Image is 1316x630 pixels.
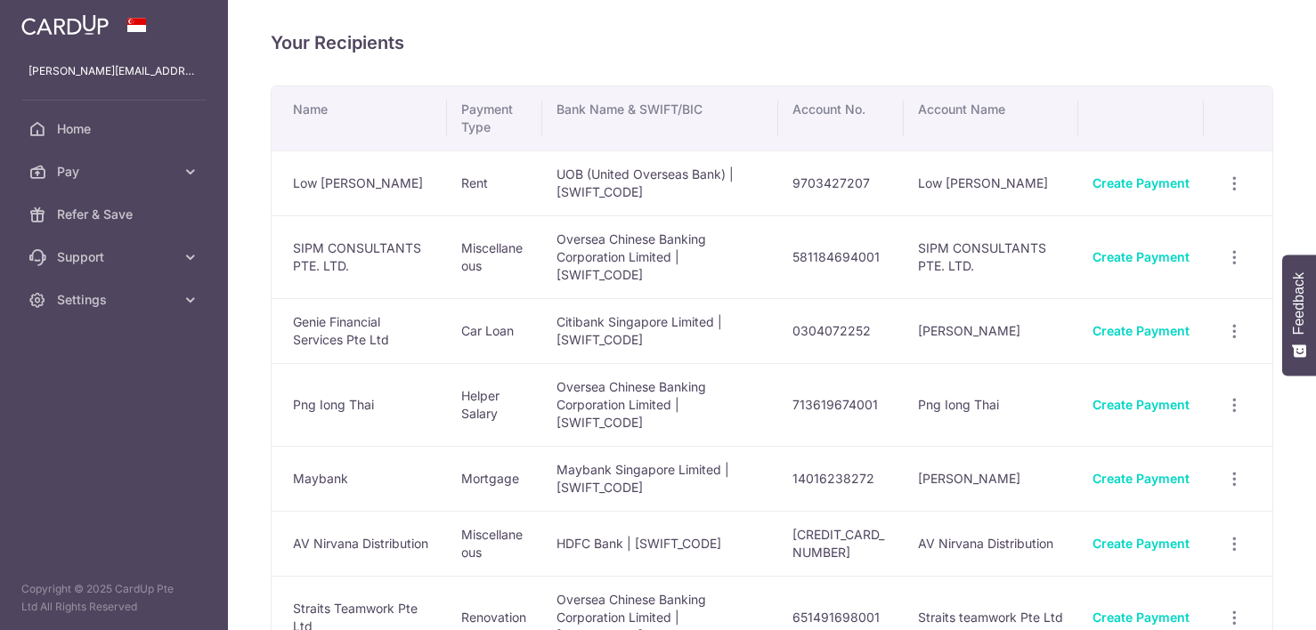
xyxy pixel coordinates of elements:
img: CardUp [21,14,109,36]
td: Mortgage [447,446,543,511]
span: Feedback [1291,272,1307,335]
td: Png Iong Thai [272,363,447,446]
a: Create Payment [1093,323,1190,338]
td: AV Nirvana Distribution [904,511,1079,576]
a: Create Payment [1093,397,1190,412]
td: [CREDIT_CARD_NUMBER] [778,511,904,576]
a: Create Payment [1093,536,1190,551]
td: SIPM CONSULTANTS PTE. LTD. [272,215,447,298]
td: Png Iong Thai [904,363,1079,446]
th: Name [272,86,447,150]
td: Citibank Singapore Limited | [SWIFT_CODE] [542,298,778,363]
td: Rent [447,150,543,215]
td: 0304072252 [778,298,904,363]
td: Miscellaneous [447,511,543,576]
td: Oversea Chinese Banking Corporation Limited | [SWIFT_CODE] [542,215,778,298]
span: Home [57,120,175,138]
span: Support [57,248,175,266]
td: Miscellaneous [447,215,543,298]
span: Settings [57,291,175,309]
td: Low [PERSON_NAME] [904,150,1079,215]
td: Car Loan [447,298,543,363]
td: Genie Financial Services Pte Ltd [272,298,447,363]
a: Create Payment [1093,471,1190,486]
h4: Your Recipients [271,28,1273,57]
td: 14016238272 [778,446,904,511]
span: Refer & Save [57,206,175,223]
td: 9703427207 [778,150,904,215]
p: [PERSON_NAME][EMAIL_ADDRESS][PERSON_NAME][DOMAIN_NAME] [28,62,199,80]
td: SIPM CONSULTANTS PTE. LTD. [904,215,1079,298]
th: Bank Name & SWIFT/BIC [542,86,778,150]
th: Account No. [778,86,904,150]
a: Create Payment [1093,610,1190,625]
td: Maybank [272,446,447,511]
td: 713619674001 [778,363,904,446]
a: Create Payment [1093,175,1190,190]
td: UOB (United Overseas Bank) | [SWIFT_CODE] [542,150,778,215]
td: 581184694001 [778,215,904,298]
span: Pay [57,163,175,181]
button: Feedback - Show survey [1282,254,1316,376]
th: Account Name [904,86,1079,150]
td: AV Nirvana Distribution [272,511,447,576]
a: Create Payment [1093,249,1190,264]
iframe: Opens a widget where you can find more information [1202,577,1298,621]
td: HDFC Bank | [SWIFT_CODE] [542,511,778,576]
td: Helper Salary [447,363,543,446]
td: Maybank Singapore Limited | [SWIFT_CODE] [542,446,778,511]
td: Low [PERSON_NAME] [272,150,447,215]
td: [PERSON_NAME] [904,446,1079,511]
th: Payment Type [447,86,543,150]
td: [PERSON_NAME] [904,298,1079,363]
td: Oversea Chinese Banking Corporation Limited | [SWIFT_CODE] [542,363,778,446]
